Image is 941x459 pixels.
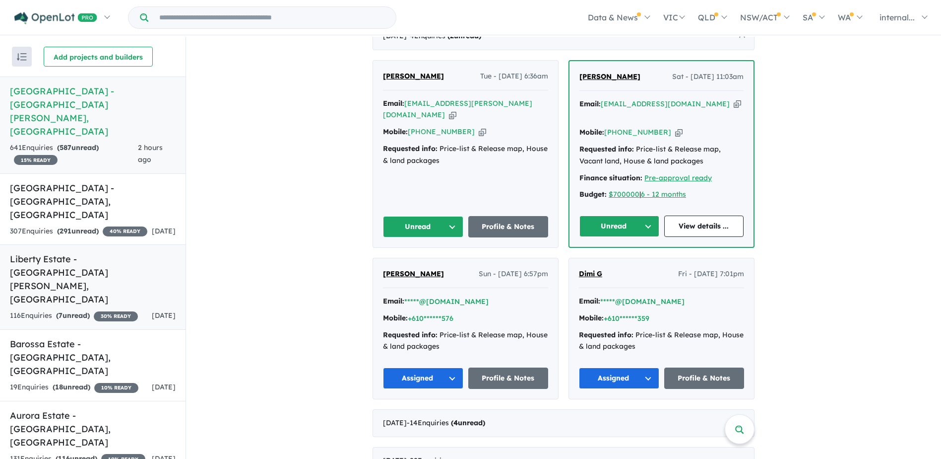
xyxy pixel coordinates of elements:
span: 18 [55,382,63,391]
strong: Email: [383,99,404,108]
span: [PERSON_NAME] [383,72,444,80]
strong: Requested info: [383,144,438,153]
div: 116 Enquir ies [10,310,138,322]
a: [PHONE_NUMBER] [408,127,475,136]
img: sort.svg [17,53,27,61]
span: internal... [879,12,915,22]
div: 307 Enquir ies [10,226,147,237]
div: | [579,189,744,201]
span: [PERSON_NAME] [579,72,640,81]
strong: Requested info: [383,330,438,339]
div: [DATE] [373,409,754,437]
div: 19 Enquir ies [10,382,138,393]
a: $700000 [609,190,639,199]
a: Profile & Notes [664,368,745,389]
a: Pre-approval ready [644,173,712,182]
strong: Mobile: [383,313,408,322]
div: Price-list & Release map, House & land packages [383,329,548,353]
a: Dimi G [579,268,602,280]
span: 291 [60,227,71,235]
a: Profile & Notes [468,216,549,237]
span: 587 [60,143,71,152]
span: [DATE] [152,227,176,235]
button: Unread [383,216,463,237]
span: 15 % READY [14,155,58,165]
span: Dimi G [579,269,602,278]
span: Sun - [DATE] 6:57pm [479,268,548,280]
strong: Budget: [579,190,607,199]
button: Add projects and builders [44,47,153,67]
span: Fri - [DATE] 7:01pm [678,268,744,280]
strong: ( unread) [451,418,485,427]
button: Copy [675,127,683,138]
strong: Email: [383,297,404,306]
a: [PERSON_NAME] [579,71,640,83]
strong: Mobile: [579,313,604,322]
a: [EMAIL_ADDRESS][PERSON_NAME][DOMAIN_NAME] [383,99,532,120]
h5: [GEOGRAPHIC_DATA] - [GEOGRAPHIC_DATA] , [GEOGRAPHIC_DATA] [10,181,176,222]
h5: Aurora Estate - [GEOGRAPHIC_DATA] , [GEOGRAPHIC_DATA] [10,409,176,449]
span: 4 [453,418,458,427]
span: [PERSON_NAME] [383,269,444,278]
span: 30 % READY [94,311,138,321]
a: Profile & Notes [468,368,549,389]
h5: Liberty Estate - [GEOGRAPHIC_DATA][PERSON_NAME] , [GEOGRAPHIC_DATA] [10,252,176,306]
span: 10 % READY [94,383,138,393]
strong: Mobile: [579,128,604,137]
h5: [GEOGRAPHIC_DATA] - [GEOGRAPHIC_DATA][PERSON_NAME] , [GEOGRAPHIC_DATA] [10,84,176,138]
img: Openlot PRO Logo White [14,12,97,24]
button: Copy [449,110,456,120]
button: Copy [734,99,741,109]
strong: ( unread) [56,311,90,320]
strong: Email: [579,297,600,306]
span: Tue - [DATE] 6:36am [480,71,548,82]
strong: Requested info: [579,330,633,339]
strong: Requested info: [579,145,634,153]
strong: Mobile: [383,127,408,136]
span: - 14 Enquir ies [407,418,485,427]
span: [DATE] [152,311,176,320]
a: 6 - 12 months [641,190,686,199]
strong: Finance situation: [579,173,642,182]
div: Price-list & Release map, House & land packages [383,143,548,167]
div: Price-list & Release map, Vacant land, House & land packages [579,144,744,167]
button: Unread [579,216,659,237]
div: 641 Enquir ies [10,142,138,166]
strong: ( unread) [57,143,99,152]
button: Assigned [579,368,659,389]
span: 2 hours ago [138,143,163,164]
span: [DATE] [152,382,176,391]
div: Price-list & Release map, House & land packages [579,329,744,353]
span: Sat - [DATE] 11:03am [672,71,744,83]
a: [PHONE_NUMBER] [604,128,671,137]
strong: ( unread) [53,382,90,391]
a: [PERSON_NAME] [383,268,444,280]
button: Copy [479,127,486,137]
strong: Email: [579,99,601,108]
span: 40 % READY [103,227,147,236]
input: Try estate name, suburb, builder or developer [150,7,394,28]
h5: Barossa Estate - [GEOGRAPHIC_DATA] , [GEOGRAPHIC_DATA] [10,337,176,378]
strong: ( unread) [57,227,99,235]
span: 7 [59,311,63,320]
button: Assigned [383,368,463,389]
a: View details ... [664,216,744,237]
a: [EMAIL_ADDRESS][DOMAIN_NAME] [601,99,730,108]
a: [PERSON_NAME] [383,71,444,82]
